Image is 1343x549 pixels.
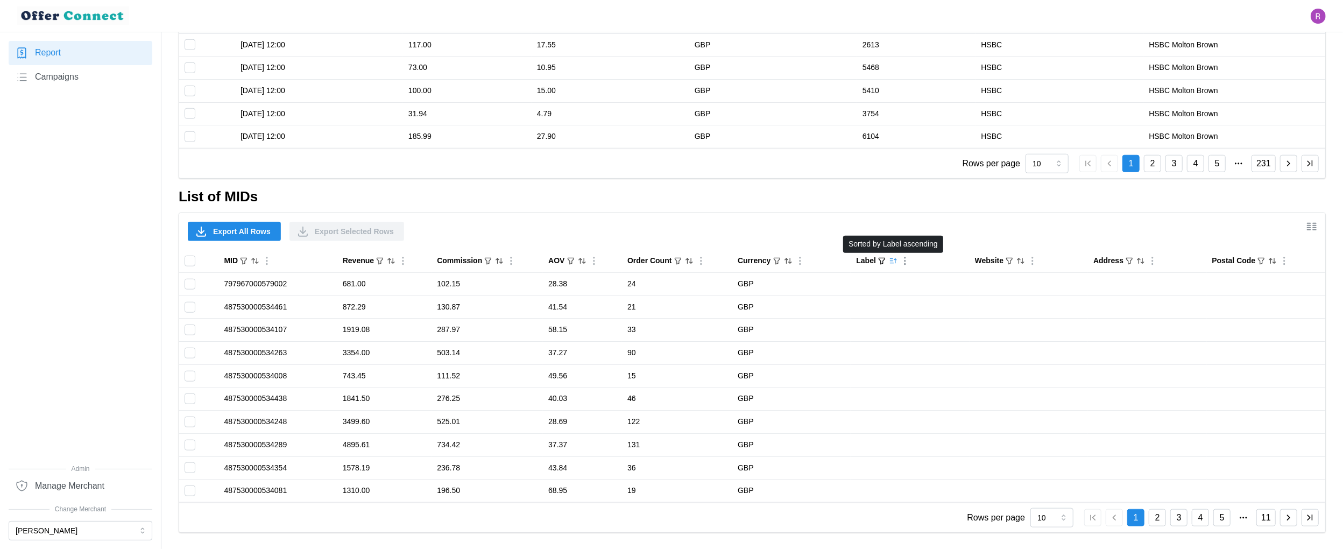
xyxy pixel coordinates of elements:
[17,6,129,25] img: loyalBe Logo
[1165,155,1183,172] button: 3
[976,79,1143,102] td: HSBC
[732,456,851,480] td: GBP
[432,364,543,388] td: 111.52
[794,255,806,267] button: Column Actions
[976,33,1143,57] td: HSBC
[1268,256,1277,266] button: Sort by Postal Code ascending
[732,319,851,342] td: GBP
[1192,509,1209,526] button: 4
[543,433,622,456] td: 37.37
[1027,255,1038,267] button: Column Actions
[1170,509,1188,526] button: 3
[337,456,432,480] td: 1578.19
[1143,33,1325,57] td: HSBC Molton Brown
[337,364,432,388] td: 743.45
[185,417,195,427] input: Toggle select row
[1143,79,1325,102] td: HSBC Molton Brown
[185,108,195,119] input: Toggle select row
[185,256,195,266] input: Toggle select all
[337,411,432,434] td: 3499.60
[494,256,504,266] button: Sort by Commission descending
[218,433,337,456] td: 487530000534289
[732,480,851,502] td: GBP
[185,371,195,382] input: Toggle select row
[976,102,1143,125] td: HSBC
[1256,509,1276,526] button: 11
[1143,57,1325,80] td: HSBC Molton Brown
[976,125,1143,148] td: HSBC
[9,521,152,540] button: [PERSON_NAME]
[732,295,851,319] td: GBP
[403,79,532,102] td: 100.00
[857,33,976,57] td: 2613
[1143,102,1325,125] td: HSBC Molton Brown
[185,393,195,404] input: Toggle select row
[689,79,857,102] td: GBP
[185,86,195,96] input: Toggle select row
[1311,9,1326,24] img: Ryan Gribben
[1136,256,1146,266] button: Sort by Address ascending
[975,255,1003,267] div: Website
[532,79,689,102] td: 15.00
[403,57,532,80] td: 73.00
[1144,155,1161,172] button: 2
[622,388,732,411] td: 46
[1143,125,1325,148] td: HSBC Molton Brown
[337,480,432,502] td: 1310.00
[235,57,403,80] td: [DATE] 12:00
[732,342,851,365] td: GBP
[543,295,622,319] td: 41.54
[622,480,732,502] td: 19
[532,125,689,148] td: 27.90
[250,256,260,266] button: Sort by MID ascending
[185,39,195,50] input: Toggle select row
[185,325,195,335] input: Toggle select row
[432,411,543,434] td: 525.01
[857,57,976,80] td: 5468
[732,364,851,388] td: GBP
[543,411,622,434] td: 28.69
[218,411,337,434] td: 487530000534248
[857,125,976,148] td: 6104
[218,364,337,388] td: 487530000534008
[532,33,689,57] td: 17.55
[543,364,622,388] td: 49.56
[213,222,271,241] span: Export All Rows
[432,273,543,296] td: 102.15
[397,255,409,267] button: Column Actions
[337,388,432,411] td: 1841.50
[1187,155,1204,172] button: 4
[732,433,851,456] td: GBP
[337,433,432,456] td: 4895.61
[35,46,61,60] span: Report
[1122,155,1140,172] button: 1
[622,342,732,365] td: 90
[1303,217,1321,236] button: Show/Hide columns
[684,256,694,266] button: Sort by Order Count descending
[185,62,195,73] input: Toggle select row
[899,255,911,267] button: Column Actions
[627,255,671,267] div: Order Count
[235,33,403,57] td: [DATE] 12:00
[548,255,564,267] div: AOV
[543,319,622,342] td: 58.15
[1213,509,1231,526] button: 5
[732,388,851,411] td: GBP
[235,102,403,125] td: [DATE] 12:00
[432,388,543,411] td: 276.25
[218,319,337,342] td: 487530000534107
[337,319,432,342] td: 1919.08
[432,342,543,365] td: 503.14
[622,273,732,296] td: 24
[315,222,394,241] span: Export Selected Rows
[888,256,898,266] button: Sorted by Label ascending
[432,480,543,502] td: 196.50
[218,480,337,502] td: 487530000534081
[403,125,532,148] td: 185.99
[543,342,622,365] td: 37.27
[1278,255,1290,267] button: Column Actions
[337,295,432,319] td: 872.29
[1252,155,1276,172] button: 231
[689,33,857,57] td: GBP
[235,125,403,148] td: [DATE] 12:00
